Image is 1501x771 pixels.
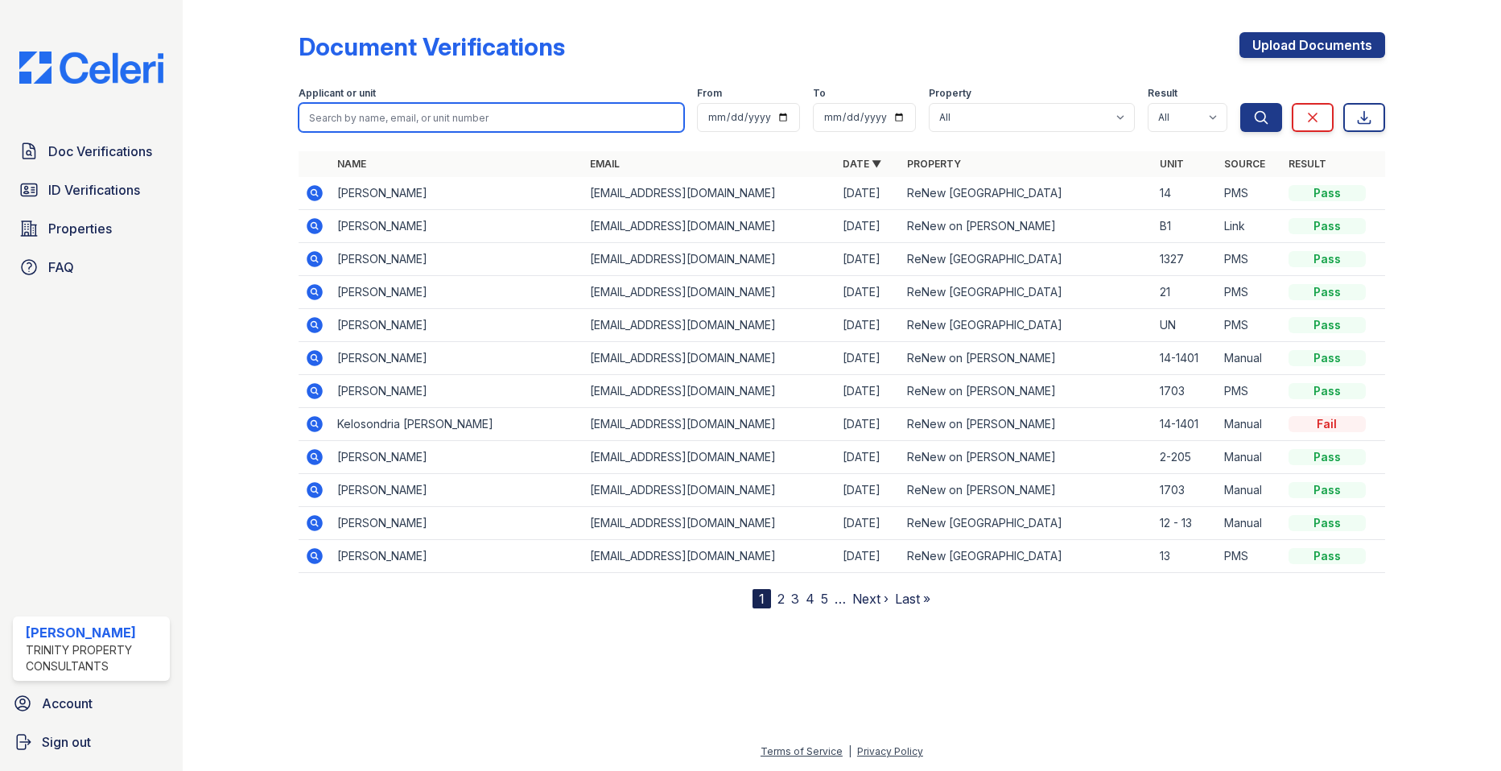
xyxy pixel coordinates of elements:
[1153,540,1218,573] td: 13
[836,243,901,276] td: [DATE]
[331,342,583,375] td: [PERSON_NAME]
[901,309,1153,342] td: ReNew [GEOGRAPHIC_DATA]
[901,342,1153,375] td: ReNew on [PERSON_NAME]
[806,591,814,607] a: 4
[1289,515,1366,531] div: Pass
[901,177,1153,210] td: ReNew [GEOGRAPHIC_DATA]
[1218,408,1282,441] td: Manual
[1218,177,1282,210] td: PMS
[813,87,826,100] label: To
[583,540,836,573] td: [EMAIL_ADDRESS][DOMAIN_NAME]
[895,591,930,607] a: Last »
[1153,177,1218,210] td: 14
[848,745,852,757] div: |
[836,441,901,474] td: [DATE]
[1160,158,1184,170] a: Unit
[836,375,901,408] td: [DATE]
[299,103,683,132] input: Search by name, email, or unit number
[1289,185,1366,201] div: Pass
[1289,317,1366,333] div: Pass
[331,441,583,474] td: [PERSON_NAME]
[583,441,836,474] td: [EMAIL_ADDRESS][DOMAIN_NAME]
[1153,507,1218,540] td: 12 - 13
[331,210,583,243] td: [PERSON_NAME]
[1153,375,1218,408] td: 1703
[331,375,583,408] td: [PERSON_NAME]
[6,726,176,758] a: Sign out
[1153,210,1218,243] td: B1
[1153,342,1218,375] td: 14-1401
[1224,158,1265,170] a: Source
[901,474,1153,507] td: ReNew on [PERSON_NAME]
[331,408,583,441] td: Kelosondria [PERSON_NAME]
[777,591,785,607] a: 2
[836,474,901,507] td: [DATE]
[590,158,620,170] a: Email
[26,642,163,674] div: Trinity Property Consultants
[48,180,140,200] span: ID Verifications
[583,474,836,507] td: [EMAIL_ADDRESS][DOMAIN_NAME]
[1218,309,1282,342] td: PMS
[13,174,170,206] a: ID Verifications
[1218,243,1282,276] td: PMS
[48,219,112,238] span: Properties
[331,243,583,276] td: [PERSON_NAME]
[1218,375,1282,408] td: PMS
[907,158,961,170] a: Property
[1218,276,1282,309] td: PMS
[583,507,836,540] td: [EMAIL_ADDRESS][DOMAIN_NAME]
[1218,540,1282,573] td: PMS
[836,177,901,210] td: [DATE]
[13,212,170,245] a: Properties
[843,158,881,170] a: Date ▼
[331,540,583,573] td: [PERSON_NAME]
[299,87,376,100] label: Applicant or unit
[13,135,170,167] a: Doc Verifications
[26,623,163,642] div: [PERSON_NAME]
[821,591,828,607] a: 5
[1153,474,1218,507] td: 1703
[836,276,901,309] td: [DATE]
[48,258,74,277] span: FAQ
[1148,87,1177,100] label: Result
[331,276,583,309] td: [PERSON_NAME]
[836,309,901,342] td: [DATE]
[1289,449,1366,465] div: Pass
[761,745,843,757] a: Terms of Service
[836,210,901,243] td: [DATE]
[929,87,971,100] label: Property
[791,591,799,607] a: 3
[583,276,836,309] td: [EMAIL_ADDRESS][DOMAIN_NAME]
[1289,251,1366,267] div: Pass
[1289,416,1366,432] div: Fail
[583,375,836,408] td: [EMAIL_ADDRESS][DOMAIN_NAME]
[583,243,836,276] td: [EMAIL_ADDRESS][DOMAIN_NAME]
[331,309,583,342] td: [PERSON_NAME]
[901,540,1153,573] td: ReNew [GEOGRAPHIC_DATA]
[852,591,889,607] a: Next ›
[583,342,836,375] td: [EMAIL_ADDRESS][DOMAIN_NAME]
[901,276,1153,309] td: ReNew [GEOGRAPHIC_DATA]
[583,309,836,342] td: [EMAIL_ADDRESS][DOMAIN_NAME]
[42,694,93,713] span: Account
[1218,210,1282,243] td: Link
[1289,350,1366,366] div: Pass
[299,32,565,61] div: Document Verifications
[697,87,722,100] label: From
[1289,218,1366,234] div: Pass
[1289,158,1326,170] a: Result
[901,507,1153,540] td: ReNew [GEOGRAPHIC_DATA]
[6,687,176,719] a: Account
[1153,408,1218,441] td: 14-1401
[1153,441,1218,474] td: 2-205
[1289,548,1366,564] div: Pass
[836,507,901,540] td: [DATE]
[901,243,1153,276] td: ReNew [GEOGRAPHIC_DATA]
[331,177,583,210] td: [PERSON_NAME]
[1218,441,1282,474] td: Manual
[753,589,771,608] div: 1
[583,177,836,210] td: [EMAIL_ADDRESS][DOMAIN_NAME]
[583,408,836,441] td: [EMAIL_ADDRESS][DOMAIN_NAME]
[1218,507,1282,540] td: Manual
